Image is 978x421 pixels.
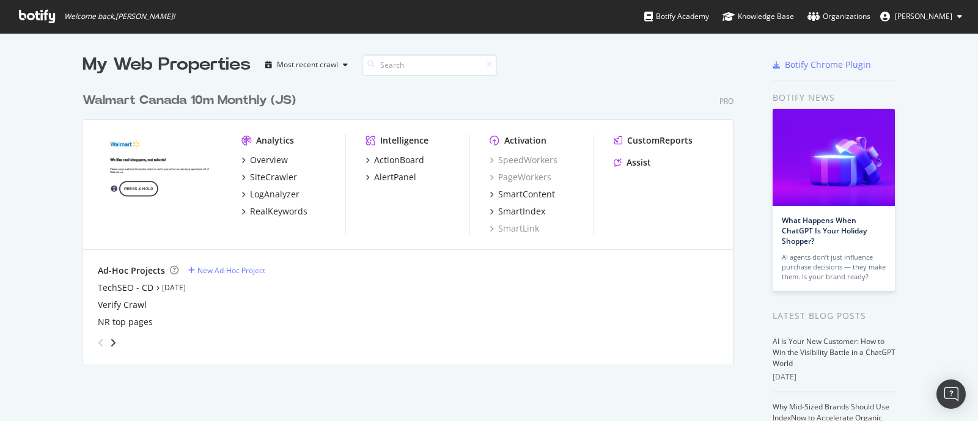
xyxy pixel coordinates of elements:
a: SiteCrawler [241,171,297,183]
div: grid [83,77,743,364]
div: Open Intercom Messenger [936,379,966,409]
div: LogAnalyzer [250,188,300,200]
a: What Happens When ChatGPT Is Your Holiday Shopper? [782,215,867,246]
div: Pro [719,96,733,106]
a: Botify Chrome Plugin [773,59,871,71]
button: Most recent crawl [260,55,353,75]
a: AlertPanel [366,171,416,183]
div: Knowledge Base [722,10,794,23]
a: Verify Crawl [98,299,147,311]
div: Latest Blog Posts [773,309,895,323]
div: AI agents don’t just influence purchase decisions — they make them. Is your brand ready? [782,252,886,282]
a: CustomReports [614,134,693,147]
a: Assist [614,156,651,169]
div: Activation [504,134,546,147]
div: AlertPanel [374,171,416,183]
div: [DATE] [773,372,895,383]
div: CustomReports [627,134,693,147]
div: Assist [627,156,651,169]
button: [PERSON_NAME] [870,7,972,26]
a: Walmart Canada 10m Monthly (JS) [83,92,301,109]
a: TechSEO - CD [98,282,153,294]
a: SmartIndex [490,205,545,218]
div: Botify Chrome Plugin [785,59,871,71]
div: angle-right [109,337,117,349]
a: LogAnalyzer [241,188,300,200]
div: SmartContent [498,188,555,200]
div: My Web Properties [83,53,251,77]
a: SmartContent [490,188,555,200]
a: RealKeywords [241,205,307,218]
div: Organizations [807,10,870,23]
div: New Ad-Hoc Project [197,265,265,276]
div: Ad-Hoc Projects [98,265,165,277]
a: [DATE] [162,282,186,293]
a: SpeedWorkers [490,154,557,166]
div: angle-left [93,333,109,353]
div: SmartIndex [498,205,545,218]
div: Walmart Canada 10m Monthly (JS) [83,92,296,109]
a: ActionBoard [366,154,424,166]
img: walmart.ca [98,134,222,233]
div: RealKeywords [250,205,307,218]
div: Botify news [773,91,895,104]
a: PageWorkers [490,171,551,183]
div: Most recent crawl [277,61,338,68]
img: What Happens When ChatGPT Is Your Holiday Shopper? [773,109,895,206]
div: Analytics [256,134,294,147]
a: SmartLink [490,222,539,235]
div: Intelligence [380,134,428,147]
input: Search [362,54,497,76]
div: Overview [250,154,288,166]
a: New Ad-Hoc Project [188,265,265,276]
a: AI Is Your New Customer: How to Win the Visibility Battle in a ChatGPT World [773,336,895,368]
div: ActionBoard [374,154,424,166]
span: Vidhi Jain [895,11,952,21]
a: NR top pages [98,316,153,328]
div: SiteCrawler [250,171,297,183]
span: Welcome back, [PERSON_NAME] ! [64,12,175,21]
a: Overview [241,154,288,166]
div: Botify Academy [644,10,709,23]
